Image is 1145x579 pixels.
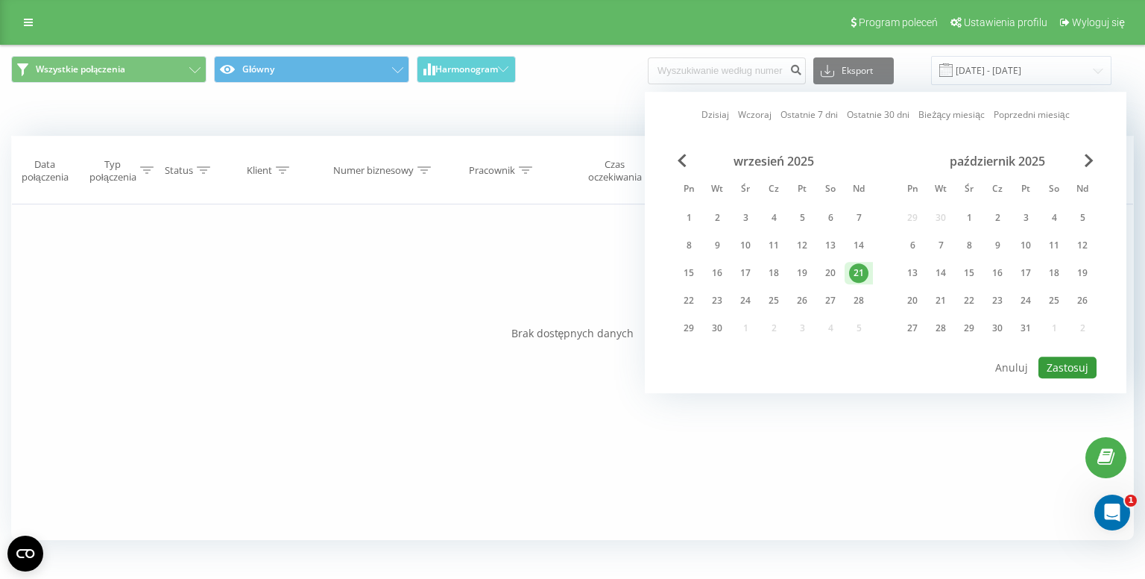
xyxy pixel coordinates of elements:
[903,319,922,338] div: 27
[703,289,731,312] div: wt 23 wrz 2025
[731,289,760,312] div: śr 24 wrz 2025
[675,289,703,312] div: pon 22 wrz 2025
[1044,263,1064,283] div: 18
[760,289,788,312] div: czw 25 wrz 2025
[1012,262,1040,284] div: pt 17 paź 2025
[927,289,955,312] div: wt 21 paź 2025
[703,262,731,284] div: wt 16 wrz 2025
[707,291,727,310] div: 23
[983,317,1012,339] div: czw 30 paź 2025
[12,158,78,184] div: Data połączenia
[731,207,760,229] div: śr 3 wrz 2025
[1040,234,1068,257] div: sob 11 paź 2025
[731,262,760,284] div: śr 17 wrz 2025
[1012,289,1040,312] div: pt 24 paź 2025
[678,154,687,167] span: Previous Month
[707,263,727,283] div: 16
[955,234,983,257] div: śr 8 paź 2025
[959,319,979,338] div: 29
[707,319,727,338] div: 30
[903,236,922,255] div: 6
[927,234,955,257] div: wt 7 paź 2025
[165,164,193,177] div: Status
[706,179,728,201] abbr: wtorek
[1044,291,1064,310] div: 25
[736,291,755,310] div: 24
[816,207,845,229] div: sob 6 wrz 2025
[813,57,894,84] button: Eksport
[1016,263,1035,283] div: 17
[1016,291,1035,310] div: 24
[959,236,979,255] div: 8
[788,207,816,229] div: pt 5 wrz 2025
[648,57,806,84] input: Wyszukiwanie według numeru
[1016,319,1035,338] div: 31
[955,262,983,284] div: śr 15 paź 2025
[703,207,731,229] div: wt 2 wrz 2025
[675,317,703,339] div: pon 29 wrz 2025
[736,208,755,228] div: 3
[731,234,760,257] div: śr 10 wrz 2025
[1040,207,1068,229] div: sob 4 paź 2025
[679,291,698,310] div: 22
[931,291,950,310] div: 21
[849,208,868,228] div: 7
[678,179,700,201] abbr: poniedziałek
[903,263,922,283] div: 13
[983,289,1012,312] div: czw 23 paź 2025
[819,179,842,201] abbr: sobota
[816,234,845,257] div: sob 13 wrz 2025
[703,317,731,339] div: wt 30 wrz 2025
[845,289,873,312] div: ndz 28 wrz 2025
[959,263,979,283] div: 15
[214,56,409,83] button: Główny
[11,326,1134,341] div: Brak dostępnych danych
[780,108,838,122] a: Ostatnie 7 dni
[955,207,983,229] div: śr 1 paź 2025
[333,164,414,177] div: Numer biznesowy
[89,158,136,184] div: Typ połączenia
[788,234,816,257] div: pt 12 wrz 2025
[821,208,840,228] div: 6
[1072,16,1125,28] span: Wyloguj się
[927,262,955,284] div: wt 14 paź 2025
[847,108,909,122] a: Ostatnie 30 dni
[791,179,813,201] abbr: piątek
[930,179,952,201] abbr: wtorek
[849,236,868,255] div: 14
[1073,291,1092,310] div: 26
[1071,179,1094,201] abbr: niedziela
[821,263,840,283] div: 20
[816,262,845,284] div: sob 20 wrz 2025
[736,263,755,283] div: 17
[788,289,816,312] div: pt 26 wrz 2025
[701,108,729,122] a: Dzisiaj
[898,234,927,257] div: pon 6 paź 2025
[1044,236,1064,255] div: 11
[859,16,938,28] span: Program poleceń
[1068,207,1097,229] div: ndz 5 paź 2025
[898,262,927,284] div: pon 13 paź 2025
[760,207,788,229] div: czw 4 wrz 2025
[1016,208,1035,228] div: 3
[1073,263,1092,283] div: 19
[764,236,783,255] div: 11
[955,289,983,312] div: śr 22 paź 2025
[816,289,845,312] div: sob 27 wrz 2025
[845,207,873,229] div: ndz 7 wrz 2025
[845,262,873,284] div: ndz 21 wrz 2025
[1068,289,1097,312] div: ndz 26 paź 2025
[1085,154,1094,167] span: Next Month
[247,164,272,177] div: Klient
[994,108,1070,122] a: Poprzedni miesiąc
[1015,179,1037,201] abbr: piątek
[931,263,950,283] div: 14
[821,291,840,310] div: 27
[918,108,984,122] a: Bieżący miesiąc
[577,158,652,184] div: Czas oczekiwania
[986,179,1009,201] abbr: czwartek
[1012,207,1040,229] div: pt 3 paź 2025
[821,236,840,255] div: 13
[1038,357,1097,378] button: Zastosuj
[959,291,979,310] div: 22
